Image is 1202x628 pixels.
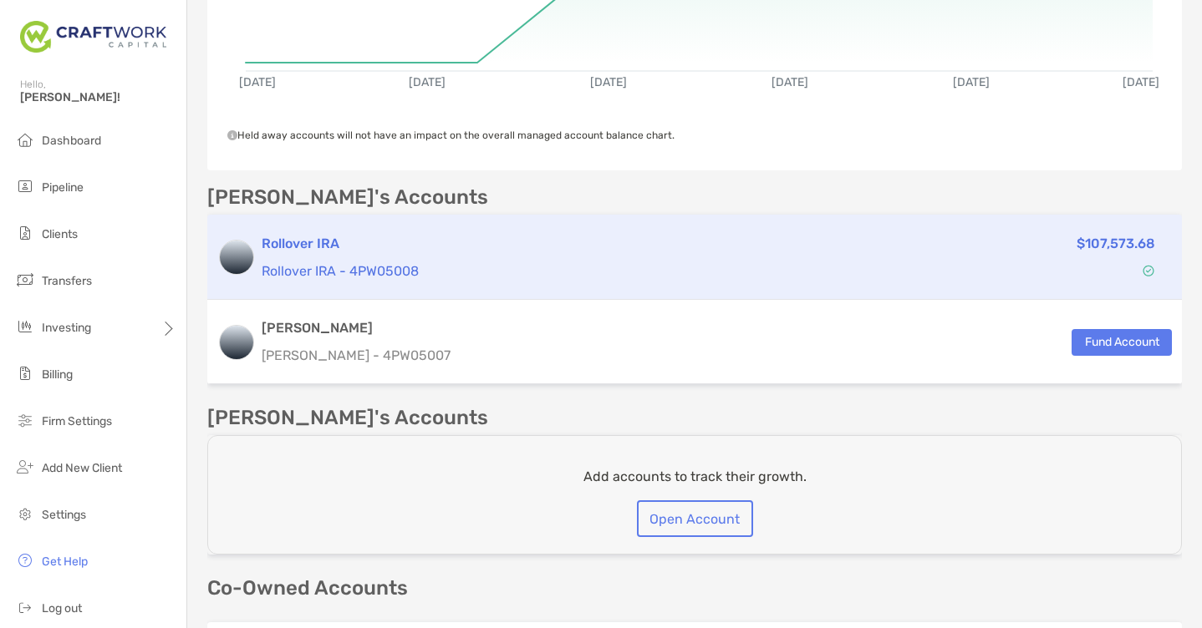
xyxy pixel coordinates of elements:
p: [PERSON_NAME] - 4PW05007 [262,345,451,366]
img: settings icon [15,504,35,524]
p: [PERSON_NAME]'s Accounts [207,187,488,208]
button: Open Account [637,500,753,537]
span: Pipeline [42,180,84,195]
img: transfers icon [15,270,35,290]
img: add_new_client icon [15,457,35,477]
text: [DATE] [953,75,990,89]
span: Billing [42,367,73,382]
text: [DATE] [1123,75,1159,89]
p: [PERSON_NAME]'s Accounts [207,408,488,428]
span: Add New Client [42,461,122,475]
img: get-help icon [15,550,35,570]
img: logo account [220,326,253,359]
text: [DATE] [772,75,808,89]
img: Account Status icon [1143,265,1154,276]
text: [DATE] [590,75,627,89]
img: logout icon [15,597,35,617]
span: Clients [42,227,78,241]
img: clients icon [15,223,35,243]
img: billing icon [15,363,35,383]
span: Log out [42,601,82,615]
span: Get Help [42,555,88,569]
span: Held away accounts will not have an impact on the overall managed account balance chart. [227,129,675,141]
p: Co-Owned Accounts [207,578,1182,599]
img: Zoe Logo [20,7,166,67]
span: Firm Settings [42,414,112,428]
img: investing icon [15,317,35,337]
button: Fund Account [1072,329,1172,356]
p: Add accounts to track their growth. [583,466,807,487]
text: [DATE] [409,75,446,89]
span: Dashboard [42,134,101,148]
img: dashboard icon [15,129,35,149]
text: [DATE] [239,75,276,89]
img: firm-settings icon [15,410,35,430]
p: $107,573.68 [1077,233,1155,254]
img: logo account [220,241,253,274]
img: pipeline icon [15,176,35,196]
span: Investing [42,321,91,335]
span: [PERSON_NAME]! [20,90,176,104]
p: Rollover IRA - 4PW05008 [262,261,841,281]
span: Transfers [42,274,92,288]
h3: Rollover IRA [262,234,841,254]
span: Settings [42,508,86,522]
h3: [PERSON_NAME] [262,318,451,338]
